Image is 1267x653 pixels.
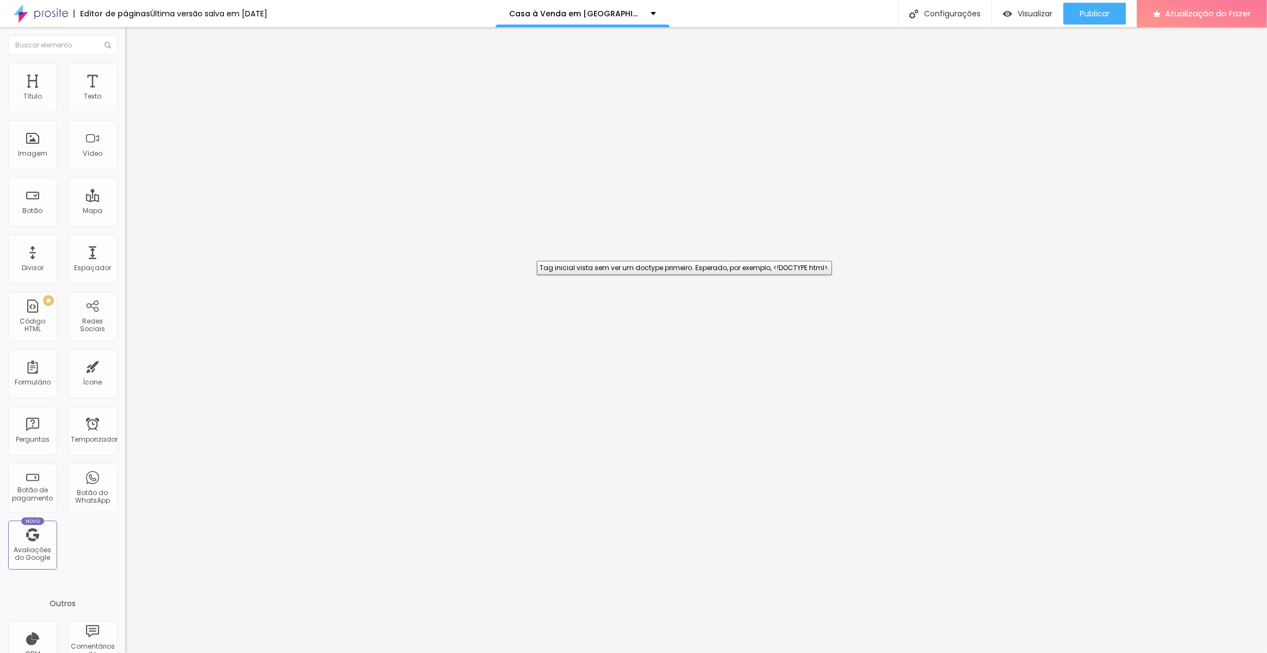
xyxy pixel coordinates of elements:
font: Última versão salva em [DATE] [150,8,267,19]
img: Ícone [105,42,111,48]
button: Visualizar [992,3,1063,25]
font: Avaliações do Google [14,545,52,562]
font: Imagem [18,149,47,158]
font: Temporizador [71,435,118,444]
font: Título [23,91,42,101]
font: Texto [84,91,101,101]
font: Formulário [15,377,51,387]
font: Redes Sociais [80,316,105,333]
font: Configurações [924,8,981,19]
input: Buscar elemento [8,35,117,55]
img: view-1.svg [1003,9,1012,19]
img: Ícone [909,9,919,19]
font: Atualização do Fazer [1165,8,1251,19]
font: Vídeo [83,149,102,158]
font: Visualizar [1018,8,1052,19]
font: Editor de páginas [80,8,150,19]
font: Ícone [83,377,102,387]
font: Outros [50,598,76,609]
font: Perguntas [16,435,50,444]
button: Publicar [1063,3,1126,25]
font: Botão [23,206,43,215]
font: Publicar [1080,8,1110,19]
font: Divisor [22,263,44,272]
font: Espaçador [74,263,111,272]
font: Casa à Venda em [GEOGRAPHIC_DATA] – [GEOGRAPHIC_DATA] [509,8,767,19]
font: Mapa [83,206,102,215]
font: Novo [26,518,40,524]
font: Botão de pagamento [13,485,53,502]
font: Botão do WhatsApp [75,488,110,505]
font: Código HTML [20,316,46,333]
iframe: Editor [125,27,1267,653]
